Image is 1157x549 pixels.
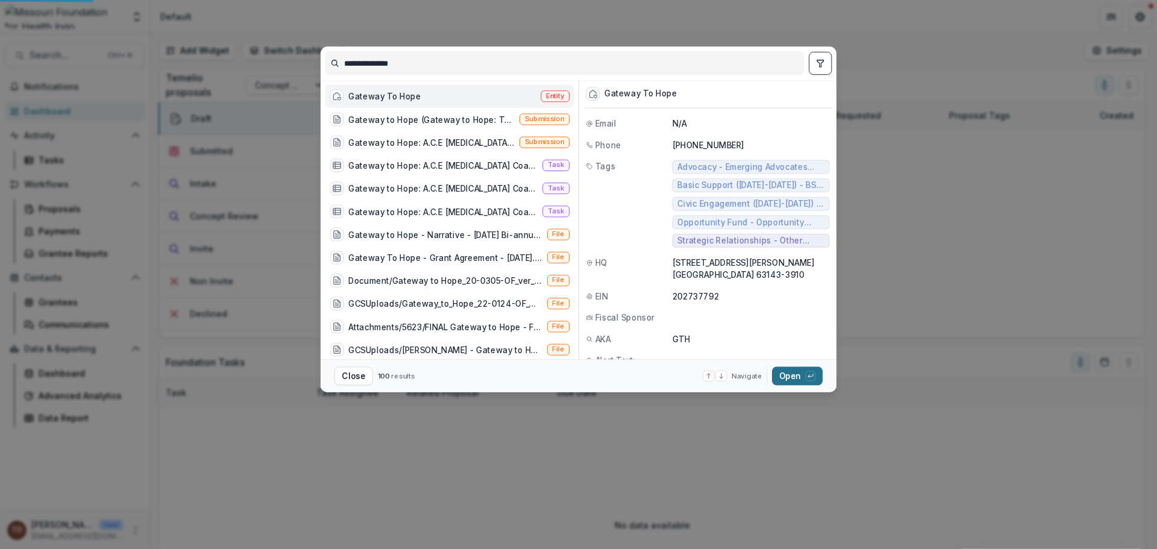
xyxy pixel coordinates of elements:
div: Document/Gateway to Hope_20-0305-OF_ver_2.docx [348,274,542,286]
span: Entity [546,92,565,100]
span: Task [547,184,564,192]
span: HQ [595,257,607,269]
div: Gateway To Hope [604,89,677,99]
div: Gateway To Hope - Grant Agreement - [DATE].pdf [348,251,542,263]
div: Gateway To Hope [348,90,421,102]
span: File [552,322,564,330]
span: Tags [595,160,615,172]
p: [STREET_ADDRESS][PERSON_NAME] [GEOGRAPHIC_DATA] 63143-3910 [673,257,830,281]
span: Fiscal Sponsor [595,312,654,324]
div: Attachments/5623/FINAL Gateway to Hope - Financial Statements (2020).pdf [348,321,542,333]
span: Submission [524,115,564,123]
span: File [552,299,564,307]
div: GCSUploads/Gateway_to_Hope_22-0124-OF_GTH Edits [DATE]_ver_1.docx [348,297,542,309]
button: Close [334,367,373,386]
span: File [552,230,564,238]
span: Basic Support ([DATE]-[DATE]) - BS Non-profit Orgs [677,181,824,190]
div: Gateway to Hope: A.C.E [MEDICAL_DATA] Coalition - 644 [348,205,538,218]
button: Open [772,367,823,386]
p: GTH [673,333,830,345]
span: Email [595,118,616,130]
div: Gateway to Hope: A.C.E [MEDICAL_DATA] Coalition - 600 [348,159,538,171]
span: 100 [378,371,390,380]
span: Phone [595,139,621,151]
span: Opportunity Fund - Opportunity Fund - Grants/Contracts [677,218,824,227]
button: toggle filters [809,52,832,75]
div: Gateway to Hope: A.C.E [MEDICAL_DATA] Coalition - 610 [348,182,538,194]
span: EIN [595,290,609,303]
span: File [552,253,564,262]
span: Alert Text [595,354,633,366]
span: Task [547,207,564,215]
span: Advocacy - Emerging Advocates ([DATE]-[DATE]) [677,162,824,172]
span: AKA [595,333,611,345]
div: Gateway to Hope - Narrative - [DATE] Bi-annual Report.docx [348,228,542,240]
span: Task [547,161,564,169]
span: Submission [524,138,564,146]
span: File [552,345,564,354]
p: [PHONE_NUMBER] [673,139,830,151]
div: Gateway to Hope (Gateway to Hope: The Gateway to Hope program arranges comprehensive medical and ... [348,113,515,125]
div: GCSUploads/[PERSON_NAME] - Gateway to Hope G___ - GTH Consultation - PROJECT BUDGET - $89,150 3 y... [348,344,542,356]
span: Strategic Relationships - Other Grants and Contracts [677,236,824,245]
span: File [552,276,564,284]
span: Civic Engagement ([DATE]-[DATE]) - Strengthening Local Engagement ([DATE]-[DATE]) - Health Specif... [677,199,824,209]
span: Navigate [732,371,762,381]
p: 202737792 [673,290,830,303]
span: results [391,371,415,380]
div: Gateway to Hope: A.C.E [MEDICAL_DATA] Coalition (Gateway to Hope proposes the development of a co... [348,136,515,148]
p: N/A [673,118,830,130]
